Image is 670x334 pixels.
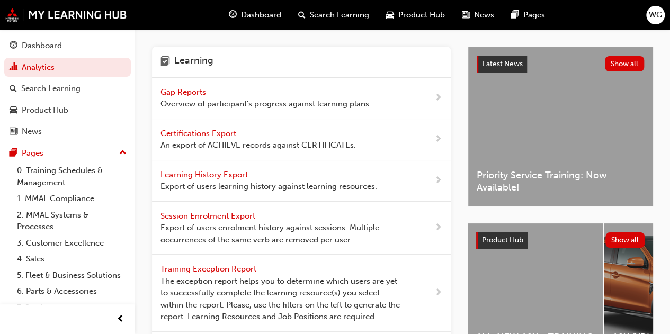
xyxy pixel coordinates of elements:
[398,9,445,21] span: Product Hub
[476,232,645,249] a: Product HubShow all
[4,101,131,120] a: Product Hub
[160,55,170,69] span: learning-icon
[241,9,281,21] span: Dashboard
[4,143,131,163] button: Pages
[152,119,451,160] a: Certifications Export An export of ACHIEVE records against CERTIFICATEs.next-icon
[117,313,124,326] span: prev-icon
[10,149,17,158] span: pages-icon
[220,4,290,26] a: guage-iconDashboard
[523,9,545,21] span: Pages
[160,170,250,179] span: Learning History Export
[4,58,131,77] a: Analytics
[462,8,470,22] span: news-icon
[152,160,451,202] a: Learning History Export Export of users learning history against learning resources.next-icon
[160,98,371,110] span: Overview of participant's progress against learning plans.
[511,8,519,22] span: pages-icon
[13,283,131,300] a: 6. Parts & Accessories
[152,78,451,119] a: Gap Reports Overview of participant's progress against learning plans.next-icon
[160,87,208,97] span: Gap Reports
[10,41,17,51] span: guage-icon
[13,235,131,251] a: 3. Customer Excellence
[160,211,257,221] span: Session Enrolment Export
[434,92,442,105] span: next-icon
[483,59,523,68] span: Latest News
[434,133,442,146] span: next-icon
[4,36,131,56] a: Dashboard
[453,4,503,26] a: news-iconNews
[160,129,238,138] span: Certifications Export
[21,83,81,95] div: Search Learning
[649,9,662,21] span: WG
[310,9,369,21] span: Search Learning
[290,4,378,26] a: search-iconSearch Learning
[174,55,213,69] h4: Learning
[482,236,523,245] span: Product Hub
[229,8,237,22] span: guage-icon
[13,267,131,284] a: 5. Fleet & Business Solutions
[605,232,645,248] button: Show all
[152,202,451,255] a: Session Enrolment Export Export of users enrolment history against sessions. Multiple occurrences...
[13,207,131,235] a: 2. MMAL Systems & Processes
[477,169,644,193] span: Priority Service Training: Now Available!
[298,8,306,22] span: search-icon
[119,146,127,160] span: up-icon
[160,180,377,193] span: Export of users learning history against learning resources.
[160,264,258,274] span: Training Exception Report
[434,221,442,234] span: next-icon
[10,127,17,137] span: news-icon
[22,147,43,159] div: Pages
[605,56,645,71] button: Show all
[386,8,394,22] span: car-icon
[10,106,17,115] span: car-icon
[152,255,451,332] a: Training Exception Report The exception report helps you to determine which users are yet to succ...
[13,191,131,207] a: 1. MMAL Compliance
[434,286,442,300] span: next-icon
[468,47,653,206] a: Latest NewsShow allPriority Service Training: Now Available!
[378,4,453,26] a: car-iconProduct Hub
[10,63,17,73] span: chart-icon
[646,6,665,24] button: WG
[22,104,68,116] div: Product Hub
[13,163,131,191] a: 0. Training Schedules & Management
[13,251,131,267] a: 4. Sales
[22,40,62,52] div: Dashboard
[4,79,131,98] a: Search Learning
[160,139,356,151] span: An export of ACHIEVE records against CERTIFICATEs.
[160,275,400,323] span: The exception report helps you to determine which users are yet to successfully complete the lear...
[477,56,644,73] a: Latest NewsShow all
[5,8,127,22] img: mmal
[474,9,494,21] span: News
[160,222,400,246] span: Export of users enrolment history against sessions. Multiple occurrences of the same verb are rem...
[4,122,131,141] a: News
[22,125,42,138] div: News
[4,34,131,143] button: DashboardAnalyticsSearch LearningProduct HubNews
[10,84,17,94] span: search-icon
[13,300,131,316] a: 7. Service
[434,174,442,187] span: next-icon
[503,4,553,26] a: pages-iconPages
